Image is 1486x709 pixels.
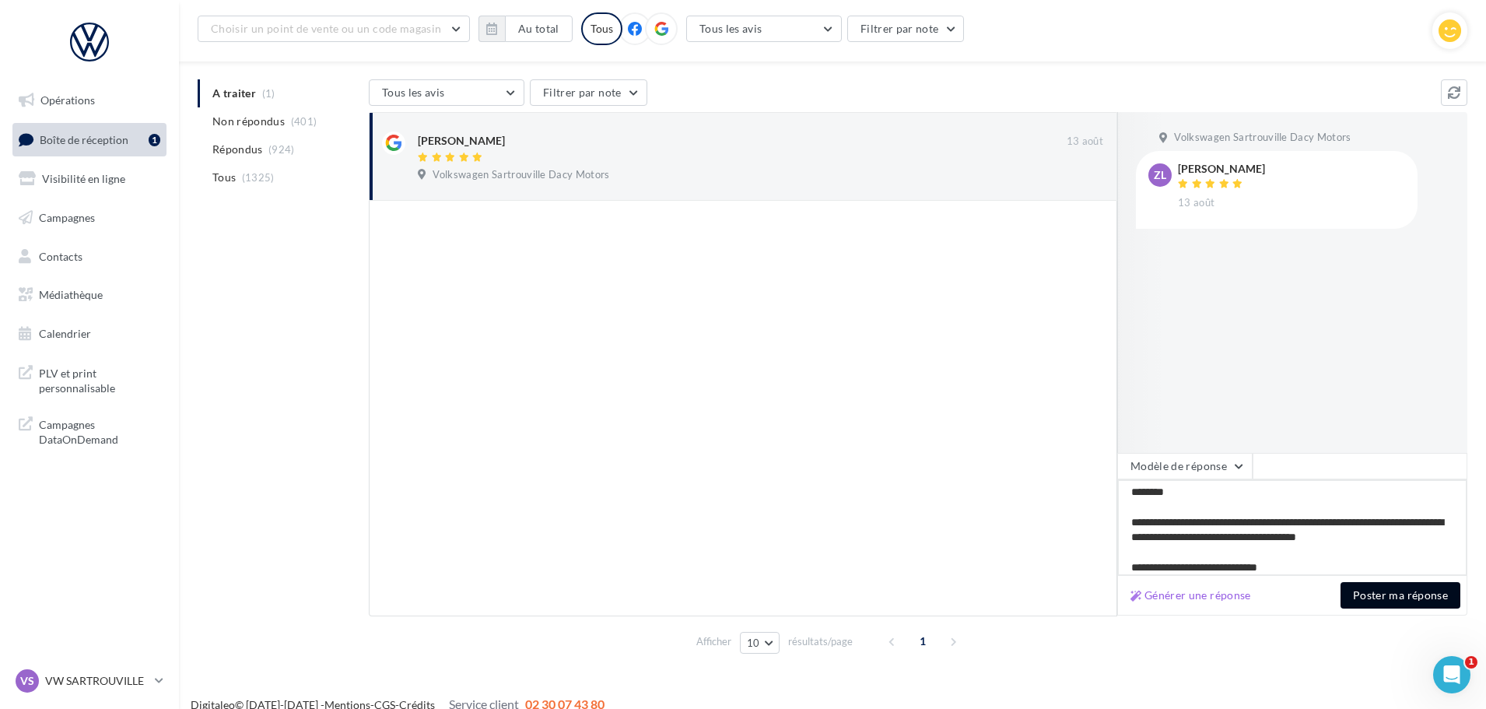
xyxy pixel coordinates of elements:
[9,279,170,311] a: Médiathèque
[198,16,470,42] button: Choisir un point de vente ou un code magasin
[740,632,780,654] button: 10
[1178,163,1265,174] div: [PERSON_NAME]
[1465,656,1477,669] span: 1
[788,634,853,649] span: résultats/page
[39,327,91,340] span: Calendrier
[268,143,295,156] span: (924)
[149,134,160,146] div: 1
[9,356,170,402] a: PLV et print personnalisable
[40,93,95,107] span: Opérations
[9,163,170,195] a: Visibilité en ligne
[211,22,441,35] span: Choisir un point de vente ou un code magasin
[9,84,170,117] a: Opérations
[686,16,842,42] button: Tous les avis
[39,414,160,448] span: Campagnes DataOnDemand
[291,115,317,128] span: (401)
[581,12,622,45] div: Tous
[847,16,965,42] button: Filtrer par note
[1178,196,1214,210] span: 13 août
[1117,453,1253,479] button: Modèle de réponse
[369,79,524,106] button: Tous les avis
[9,240,170,273] a: Contacts
[530,79,647,106] button: Filtrer par note
[39,288,103,301] span: Médiathèque
[505,16,573,42] button: Au total
[12,666,166,696] a: VS VW SARTROUVILLE
[9,408,170,454] a: Campagnes DataOnDemand
[242,171,275,184] span: (1325)
[1341,582,1460,609] button: Poster ma réponse
[1154,167,1166,183] span: ZL
[910,629,935,654] span: 1
[9,318,170,350] a: Calendrier
[9,202,170,234] a: Campagnes
[212,114,285,129] span: Non répondus
[1067,135,1103,149] span: 13 août
[478,16,573,42] button: Au total
[696,634,731,649] span: Afficher
[20,673,34,689] span: VS
[40,132,128,146] span: Boîte de réception
[699,22,762,35] span: Tous les avis
[1433,656,1470,693] iframe: Intercom live chat
[1124,586,1257,605] button: Générer une réponse
[42,172,125,185] span: Visibilité en ligne
[212,170,236,185] span: Tous
[1174,131,1351,145] span: Volkswagen Sartrouville Dacy Motors
[39,249,82,262] span: Contacts
[39,211,95,224] span: Campagnes
[433,168,609,182] span: Volkswagen Sartrouville Dacy Motors
[9,123,170,156] a: Boîte de réception1
[39,363,160,396] span: PLV et print personnalisable
[747,637,760,649] span: 10
[45,673,149,689] p: VW SARTROUVILLE
[382,86,445,99] span: Tous les avis
[418,133,505,149] div: [PERSON_NAME]
[212,142,263,157] span: Répondus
